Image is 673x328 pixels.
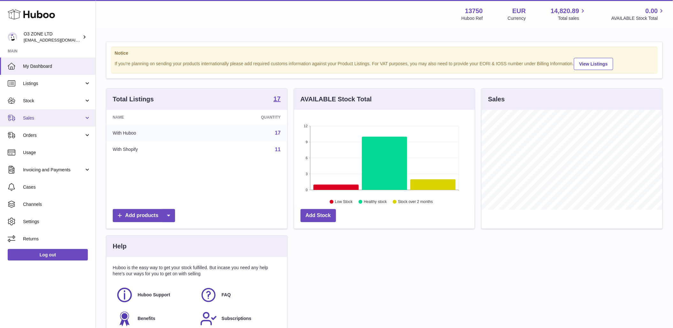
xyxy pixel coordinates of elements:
[106,110,204,125] th: Name
[551,7,586,21] a: 14,820.89 Total sales
[24,37,94,43] span: [EMAIL_ADDRESS][DOMAIN_NAME]
[106,141,204,158] td: With Shopify
[335,200,353,204] text: Low Stock
[113,265,281,277] p: Huboo is the easy way to get your stock fulfilled. But incase you need any help here's our ways f...
[273,96,280,102] strong: 17
[115,50,654,56] strong: Notice
[301,95,372,104] h3: AVAILABLE Stock Total
[113,209,175,222] a: Add products
[24,31,81,43] div: O3 ZONE LTD
[551,7,579,15] span: 14,820.89
[646,7,658,15] span: 0.00
[222,292,231,298] span: FAQ
[275,130,281,136] a: 17
[306,140,308,144] text: 9
[23,150,91,156] span: Usage
[23,184,91,190] span: Cases
[306,188,308,192] text: 0
[200,286,278,304] a: FAQ
[8,32,17,42] img: hello@o3zoneltd.co.uk
[106,125,204,141] td: With Huboo
[611,7,665,21] a: 0.00 AVAILABLE Stock Total
[508,15,526,21] div: Currency
[398,200,433,204] text: Stock over 2 months
[23,201,91,207] span: Channels
[23,63,91,69] span: My Dashboard
[23,132,84,138] span: Orders
[23,81,84,87] span: Listings
[306,156,308,160] text: 6
[273,96,280,103] a: 17
[364,200,387,204] text: Healthy stock
[462,15,483,21] div: Huboo Ref
[512,7,526,15] strong: EUR
[611,15,665,21] span: AVAILABLE Stock Total
[574,58,613,70] a: View Listings
[116,310,194,327] a: Benefits
[23,236,91,242] span: Returns
[23,167,84,173] span: Invoicing and Payments
[115,57,654,70] div: If you're planning on sending your products internationally please add required customs informati...
[222,316,251,322] span: Subscriptions
[306,172,308,176] text: 3
[23,219,91,225] span: Settings
[465,7,483,15] strong: 13750
[23,98,84,104] span: Stock
[558,15,586,21] span: Total sales
[138,292,170,298] span: Huboo Support
[138,316,155,322] span: Benefits
[8,249,88,261] a: Log out
[113,242,126,251] h3: Help
[488,95,505,104] h3: Sales
[23,115,84,121] span: Sales
[301,209,336,222] a: Add Stock
[200,310,278,327] a: Subscriptions
[116,286,194,304] a: Huboo Support
[275,147,281,152] a: 11
[113,95,154,104] h3: Total Listings
[204,110,287,125] th: Quantity
[304,124,308,128] text: 12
